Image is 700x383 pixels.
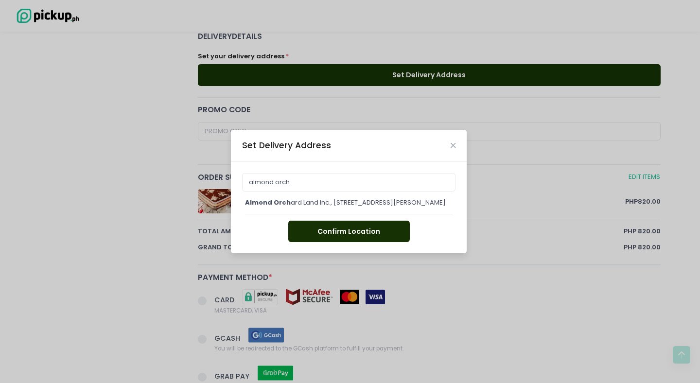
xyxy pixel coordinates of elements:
div: ard Land Inc., [STREET_ADDRESS][PERSON_NAME] [245,198,453,208]
span: almond orch [245,198,291,207]
input: Delivery Address [242,173,456,191]
div: Set Delivery Address [242,139,331,152]
button: Confirm Location [288,221,410,243]
button: Close [451,143,455,148]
